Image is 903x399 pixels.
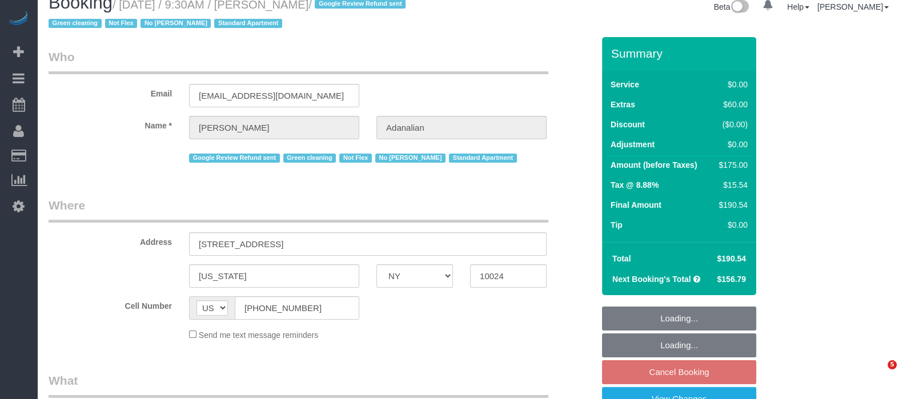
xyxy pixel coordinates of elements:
[375,154,446,163] span: No [PERSON_NAME]
[612,254,631,263] strong: Total
[715,79,748,90] div: $0.00
[864,360,892,388] iframe: Intercom live chat
[189,154,280,163] span: Google Review Refund sent
[141,19,211,28] span: No [PERSON_NAME]
[611,119,645,130] label: Discount
[214,19,282,28] span: Standard Apartment
[888,360,897,369] span: 5
[715,99,748,110] div: $60.00
[49,197,548,223] legend: Where
[715,219,748,231] div: $0.00
[235,296,359,320] input: Cell Number
[611,79,639,90] label: Service
[612,275,691,284] strong: Next Booking's Total
[283,154,336,163] span: Green cleaning
[717,254,746,263] span: $190.54
[611,47,751,60] h3: Summary
[189,116,359,139] input: First Name
[40,232,180,248] label: Address
[339,154,372,163] span: Not Flex
[611,199,661,211] label: Final Amount
[611,159,697,171] label: Amount (before Taxes)
[715,139,748,150] div: $0.00
[449,154,517,163] span: Standard Apartment
[715,159,748,171] div: $175.00
[714,2,749,11] a: Beta
[49,372,548,398] legend: What
[49,49,548,74] legend: Who
[715,119,748,130] div: ($0.00)
[105,19,138,28] span: Not Flex
[717,275,746,284] span: $156.79
[611,219,623,231] label: Tip
[40,116,180,131] label: Name *
[817,2,889,11] a: [PERSON_NAME]
[7,11,30,27] img: Automaid Logo
[40,84,180,99] label: Email
[611,139,655,150] label: Adjustment
[199,331,318,340] span: Send me text message reminders
[470,264,547,288] input: Zip Code
[376,116,547,139] input: Last Name
[49,19,102,28] span: Green cleaning
[40,296,180,312] label: Cell Number
[715,199,748,211] div: $190.54
[189,84,359,107] input: Email
[611,99,635,110] label: Extras
[189,264,359,288] input: City
[787,2,809,11] a: Help
[715,179,748,191] div: $15.54
[611,179,659,191] label: Tax @ 8.88%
